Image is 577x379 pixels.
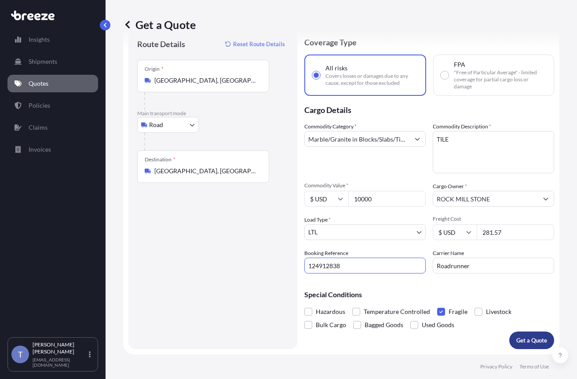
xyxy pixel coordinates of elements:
[304,215,331,224] span: Load Type
[433,249,464,258] label: Carrier Name
[145,66,164,73] div: Origin
[348,191,426,207] input: Type amount
[409,131,425,147] button: Show suggestions
[449,305,467,318] span: Fragile
[441,71,449,79] input: FPA"Free of Particular Average" - limited coverage for partial cargo loss or damage
[137,117,199,133] button: Select transport
[123,18,196,32] p: Get a Quote
[7,75,98,92] a: Quotes
[18,350,23,359] span: T
[316,318,346,332] span: Bulk Cargo
[29,57,57,66] p: Shipments
[477,224,554,240] input: Enter amount
[433,258,554,273] input: Enter name
[7,141,98,158] a: Invoices
[7,97,98,114] a: Policies
[364,305,430,318] span: Temperature Controlled
[304,224,426,240] button: LTL
[33,357,87,368] p: [EMAIL_ADDRESS][DOMAIN_NAME]
[365,318,403,332] span: Bagged Goods
[454,60,465,69] span: FPA
[516,336,547,345] p: Get a Quote
[480,363,512,370] a: Privacy Policy
[7,31,98,48] a: Insights
[538,191,554,207] button: Show suggestions
[304,182,426,189] span: Commodity Value
[433,215,554,222] span: Freight Cost
[325,73,418,87] span: Covers losses or damages due to any cause, except for those excluded
[316,305,345,318] span: Hazardous
[325,64,347,73] span: All risks
[29,145,51,154] p: Invoices
[454,69,547,90] span: "Free of Particular Average" - limited coverage for partial cargo loss or damage
[29,79,48,88] p: Quotes
[137,110,288,117] p: Main transport mode
[154,167,258,175] input: Destination
[486,305,511,318] span: Livestock
[304,249,348,258] label: Booking Reference
[433,182,467,191] label: Cargo Owner
[422,318,454,332] span: Used Goods
[304,122,357,131] label: Commodity Category
[7,119,98,136] a: Claims
[433,191,538,207] input: Full name
[519,363,549,370] a: Terms of Use
[33,341,87,355] p: [PERSON_NAME] [PERSON_NAME]
[7,53,98,70] a: Shipments
[154,76,258,85] input: Origin
[312,71,320,79] input: All risksCovers losses or damages due to any cause, except for those excluded
[304,258,426,273] input: Your internal reference
[308,228,318,237] span: LTL
[145,156,175,163] div: Destination
[29,35,50,44] p: Insights
[29,123,47,132] p: Claims
[305,131,409,147] input: Select a commodity type
[304,96,554,122] p: Cargo Details
[149,120,163,129] span: Road
[304,291,554,298] p: Special Conditions
[433,122,491,131] label: Commodity Description
[509,332,554,349] button: Get a Quote
[29,101,50,110] p: Policies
